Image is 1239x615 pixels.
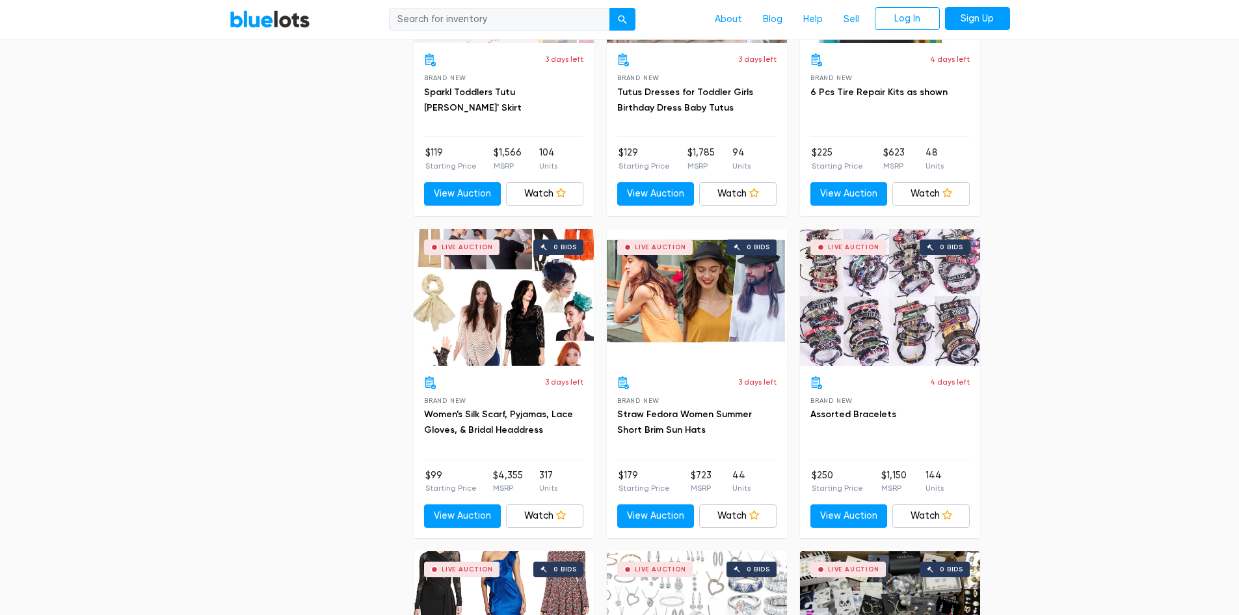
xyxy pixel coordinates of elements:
a: View Auction [424,182,501,206]
p: Starting Price [812,482,863,494]
a: Live Auction 0 bids [800,229,980,366]
span: Brand New [810,397,853,404]
li: $99 [425,469,477,495]
p: MSRP [494,160,522,172]
div: 0 bids [553,244,577,251]
a: View Auction [810,182,888,206]
div: Live Auction [442,244,493,251]
a: About [704,7,753,32]
li: 144 [926,469,944,495]
li: $1,566 [494,146,522,172]
p: Starting Price [619,482,670,494]
li: $1,150 [881,469,907,495]
div: 0 bids [940,566,963,573]
a: View Auction [617,504,695,528]
p: Starting Price [425,482,477,494]
a: Watch [699,504,777,528]
a: Watch [506,504,583,528]
span: Brand New [424,74,466,81]
a: Live Auction 0 bids [607,229,787,366]
p: 4 days left [930,376,970,388]
p: Starting Price [619,160,670,172]
a: Watch [892,504,970,528]
p: MSRP [883,160,905,172]
a: Help [793,7,833,32]
p: 4 days left [930,53,970,65]
p: Units [539,482,557,494]
p: Units [732,482,751,494]
p: Starting Price [425,160,477,172]
li: $250 [812,469,863,495]
a: Watch [506,182,583,206]
a: View Auction [617,182,695,206]
p: Units [926,160,944,172]
a: Women's Silk Scarf, Pyjamas, Lace Gloves, & Bridal Headdress [424,409,573,435]
p: 3 days left [545,53,583,65]
li: $723 [691,469,712,495]
li: 104 [539,146,557,172]
p: 3 days left [738,376,777,388]
a: Log In [875,7,940,31]
div: 0 bids [940,244,963,251]
a: Tutus Dresses for Toddler Girls Birthday Dress Baby Tutus [617,87,753,113]
li: 48 [926,146,944,172]
a: View Auction [424,504,501,528]
a: View Auction [810,504,888,528]
li: $119 [425,146,477,172]
a: Sign Up [945,7,1010,31]
div: Live Auction [635,566,686,573]
a: Straw Fedora Women Summer Short Brim Sun Hats [617,409,752,435]
a: Assorted Bracelets [810,409,896,420]
li: 44 [732,469,751,495]
span: Brand New [424,397,466,404]
a: BlueLots [230,10,310,29]
a: 6 Pcs Tire Repair Kits as shown [810,87,948,98]
li: $179 [619,469,670,495]
li: $1,785 [687,146,715,172]
div: Live Auction [828,566,879,573]
li: $225 [812,146,863,172]
li: 317 [539,469,557,495]
p: MSRP [493,482,523,494]
div: Live Auction [635,244,686,251]
p: MSRP [691,482,712,494]
li: 94 [732,146,751,172]
div: Live Auction [442,566,493,573]
div: 0 bids [747,244,770,251]
span: Brand New [617,397,659,404]
li: $623 [883,146,905,172]
p: Units [732,160,751,172]
p: Units [926,482,944,494]
a: Sell [833,7,870,32]
p: 3 days left [738,53,777,65]
p: 3 days left [545,376,583,388]
a: Sparkl Toddlers Tutu [PERSON_NAME]' Skirt [424,87,522,113]
p: Starting Price [812,160,863,172]
a: Watch [699,182,777,206]
a: Live Auction 0 bids [414,229,594,366]
div: 0 bids [553,566,577,573]
div: Live Auction [828,244,879,251]
span: Brand New [617,74,659,81]
li: $4,355 [493,469,523,495]
p: MSRP [687,160,715,172]
input: Search for inventory [389,8,610,31]
a: Blog [753,7,793,32]
p: MSRP [881,482,907,494]
p: Units [539,160,557,172]
span: Brand New [810,74,853,81]
li: $129 [619,146,670,172]
div: 0 bids [747,566,770,573]
a: Watch [892,182,970,206]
